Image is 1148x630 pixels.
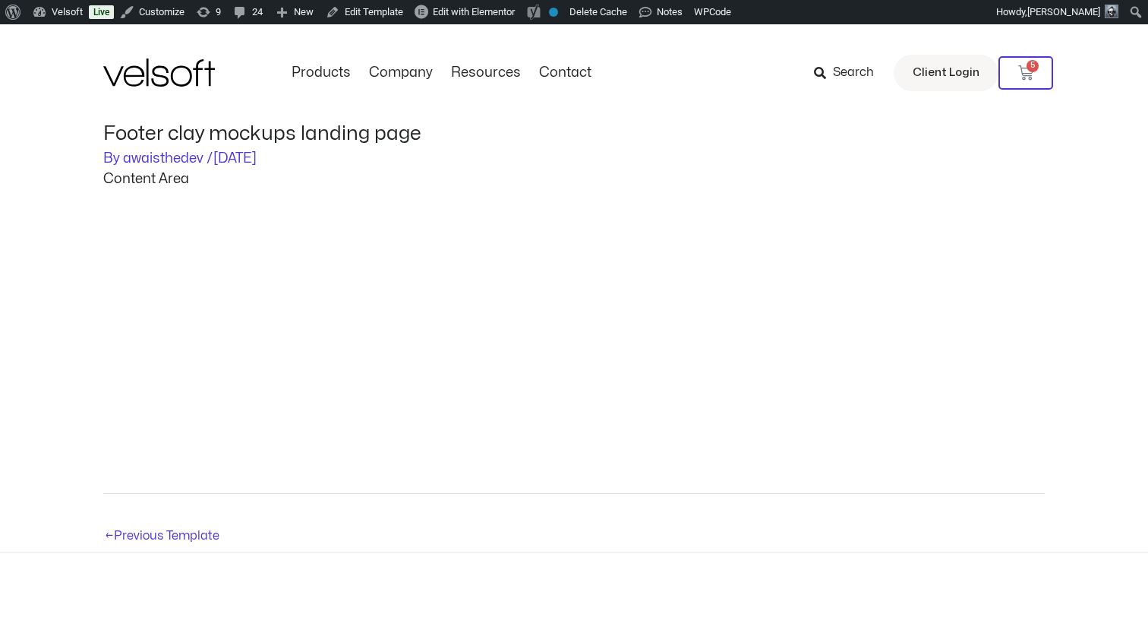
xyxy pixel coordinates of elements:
span: awaisthedev [123,152,203,165]
nav: Post navigation [103,493,1045,552]
img: Velsoft Training Materials [103,59,215,87]
span: 5 [1027,60,1039,72]
div: Content Area [103,169,1045,473]
a: awaisthedev [123,152,207,165]
div: By / [103,149,1045,169]
div: No index [549,8,558,17]
a: 5 [998,56,1053,90]
span: Edit with Elementor [433,6,515,17]
span: Client Login [913,63,979,83]
a: Search [814,60,885,86]
h1: Footer clay mockups landing page [103,122,1045,145]
span: ← [105,530,114,542]
a: CompanyMenu Toggle [360,65,442,81]
a: ←Previous Template [105,523,219,551]
a: ContactMenu Toggle [530,65,601,81]
span: [DATE] [213,152,257,165]
a: ProductsMenu Toggle [282,65,360,81]
a: ResourcesMenu Toggle [442,65,530,81]
span: [PERSON_NAME] [1027,6,1100,17]
a: Live [89,5,114,19]
nav: Menu [282,65,601,81]
span: Search [833,63,874,83]
a: Client Login [894,55,998,91]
